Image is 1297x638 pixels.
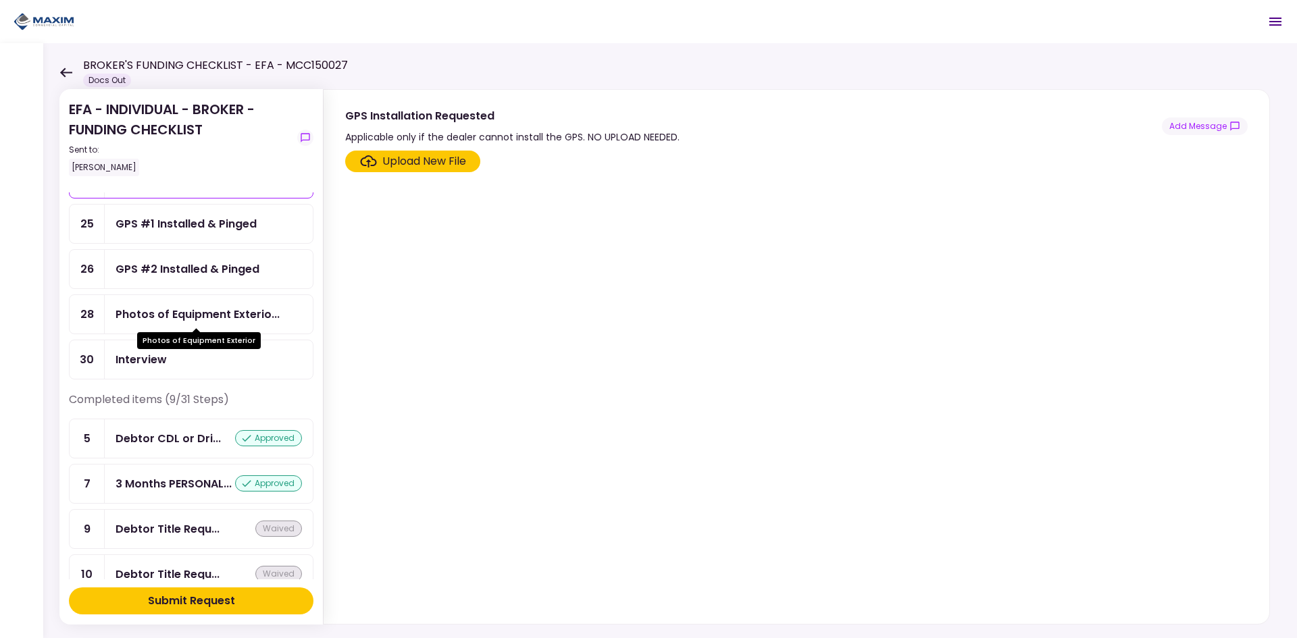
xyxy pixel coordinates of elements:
[297,130,313,146] button: show-messages
[235,430,302,446] div: approved
[69,144,292,156] div: Sent to:
[70,510,105,548] div: 9
[69,554,313,594] a: 10Debtor Title Requirements - Proof of IRP or Exemptionwaived
[116,215,257,232] div: GPS #1 Installed & Pinged
[116,475,232,492] div: 3 Months PERSONAL Bank Statements
[116,306,280,323] div: Photos of Equipment Exterior
[69,419,313,458] a: 5Debtor CDL or Driver Licenseapproved
[70,295,105,334] div: 28
[69,249,313,289] a: 26GPS #2 Installed & Pinged
[69,99,292,176] div: EFA - INDIVIDUAL - BROKER - FUNDING CHECKLIST
[70,419,105,458] div: 5
[70,555,105,593] div: 10
[345,151,480,172] span: Click here to upload the required document
[70,205,105,243] div: 25
[69,587,313,614] button: Submit Request
[69,294,313,334] a: 28Photos of Equipment Exterior
[69,159,139,176] div: [PERSON_NAME]
[116,430,221,447] div: Debtor CDL or Driver License
[345,107,680,124] div: GPS Installation Requested
[69,509,313,549] a: 9Debtor Title Requirements - Other Requirementswaived
[382,153,466,169] div: Upload New File
[70,340,105,379] div: 30
[345,129,680,145] div: Applicable only if the dealer cannot install the GPS. NO UPLOAD NEEDED.
[116,351,167,368] div: Interview
[235,475,302,491] div: approved
[255,566,302,582] div: waived
[14,11,74,32] img: Partner icon
[69,204,313,244] a: 25GPS #1 Installed & Pinged
[70,250,105,288] div: 26
[83,57,348,74] h1: BROKER'S FUNDING CHECKLIST - EFA - MCC150027
[116,521,220,537] div: Debtor Title Requirements - Other Requirements
[255,521,302,537] div: waived
[323,89,1270,624] div: GPS Installation RequestedApplicable only if the dealer cannot install the GPS. NO UPLOAD NEEDED....
[70,464,105,503] div: 7
[116,566,220,583] div: Debtor Title Requirements - Proof of IRP or Exemption
[137,332,261,349] div: Photos of Equipment Exterior
[69,392,313,419] div: Completed items (9/31 Steps)
[1259,5,1292,38] button: Open menu
[69,340,313,379] a: 30Interview
[148,593,235,609] div: Submit Request
[69,464,313,504] a: 73 Months PERSONAL Bank Statementsapproved
[1162,117,1248,135] button: show-messages
[83,74,131,87] div: Docs Out
[116,261,259,277] div: GPS #2 Installed & Pinged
